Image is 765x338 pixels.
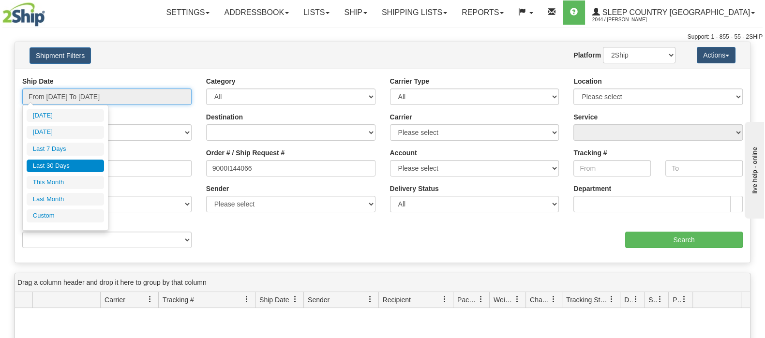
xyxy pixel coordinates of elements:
[362,291,378,308] a: Sender filter column settings
[296,0,337,25] a: Lists
[308,295,330,305] span: Sender
[652,291,668,308] a: Shipment Issues filter column settings
[27,209,104,222] li: Custom
[206,184,229,193] label: Sender
[676,291,692,308] a: Pickup Status filter column settings
[337,0,374,25] a: Ship
[573,148,607,158] label: Tracking #
[142,291,158,308] a: Carrier filter column settings
[625,232,743,248] input: Search
[2,2,45,27] img: logo2044.jpg
[22,76,54,86] label: Ship Date
[494,295,514,305] span: Weight
[375,0,454,25] a: Shipping lists
[573,160,651,176] input: From
[573,184,611,193] label: Department
[624,295,632,305] span: Delivery Status
[259,295,289,305] span: Ship Date
[390,184,439,193] label: Delivery Status
[206,112,243,122] label: Destination
[600,8,750,16] span: Sleep Country [GEOGRAPHIC_DATA]
[648,295,657,305] span: Shipment Issues
[27,160,104,173] li: Last 30 Days
[585,0,762,25] a: Sleep Country [GEOGRAPHIC_DATA] 2044 / [PERSON_NAME]
[7,8,90,15] div: live help - online
[545,291,562,308] a: Charge filter column settings
[530,295,550,305] span: Charge
[573,50,601,60] label: Platform
[287,291,303,308] a: Ship Date filter column settings
[509,291,525,308] a: Weight filter column settings
[566,295,608,305] span: Tracking Status
[159,0,217,25] a: Settings
[673,295,681,305] span: Pickup Status
[573,76,601,86] label: Location
[163,295,194,305] span: Tracking #
[30,47,91,64] button: Shipment Filters
[743,119,764,218] iframe: chat widget
[15,273,750,292] div: grid grouping header
[454,0,511,25] a: Reports
[603,291,620,308] a: Tracking Status filter column settings
[573,112,598,122] label: Service
[27,126,104,139] li: [DATE]
[457,295,478,305] span: Packages
[27,176,104,189] li: This Month
[27,193,104,206] li: Last Month
[390,76,429,86] label: Carrier Type
[206,76,236,86] label: Category
[628,291,644,308] a: Delivery Status filter column settings
[239,291,255,308] a: Tracking # filter column settings
[105,295,125,305] span: Carrier
[206,148,285,158] label: Order # / Ship Request #
[383,295,411,305] span: Recipient
[665,160,743,176] input: To
[390,112,412,122] label: Carrier
[697,47,735,63] button: Actions
[217,0,296,25] a: Addressbook
[390,148,417,158] label: Account
[2,33,763,41] div: Support: 1 - 855 - 55 - 2SHIP
[27,143,104,156] li: Last 7 Days
[436,291,453,308] a: Recipient filter column settings
[473,291,489,308] a: Packages filter column settings
[27,109,104,122] li: [DATE]
[592,15,665,25] span: 2044 / [PERSON_NAME]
